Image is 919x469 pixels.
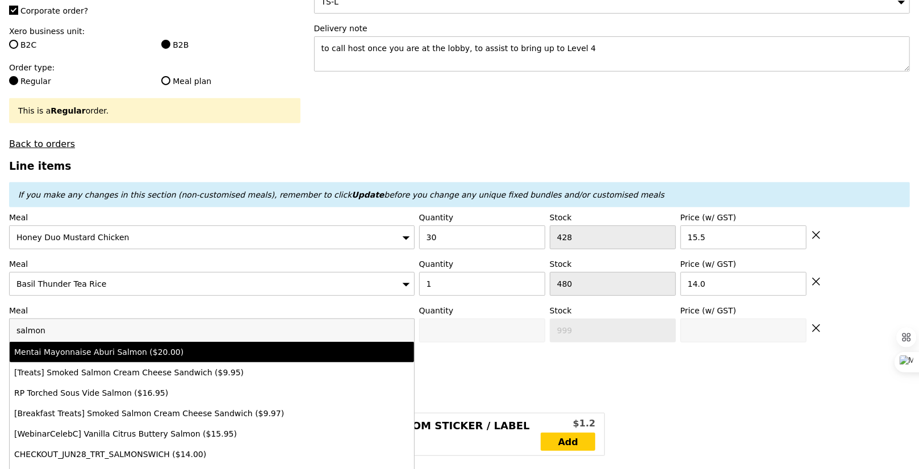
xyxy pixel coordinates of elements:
div: RP Torched Sous Vide Salmon ($16.95) [14,387,311,399]
label: Regular [9,76,148,87]
a: Add [541,433,595,451]
b: Update [352,190,384,199]
h3: Line items [9,160,910,172]
div: [Breakfast Treats] Smoked Salmon Cream Cheese Sandwich ($9.97) [14,408,311,419]
label: Delivery note [314,23,910,34]
input: Corporate order? [9,6,18,15]
div: [Treats] Smoked Salmon Cream Cheese Sandwich ($9.95) [14,367,311,378]
div: This is a order. [18,105,291,116]
label: Stock [550,258,676,270]
b: Regular [51,106,85,115]
label: Quantity [419,258,545,270]
label: Meal [9,305,415,316]
label: Xero business unit: [9,26,300,37]
label: Price (w/ GST) [680,258,807,270]
label: Price (w/ GST) [680,305,807,316]
h4: Unique Fixed Bundles [9,375,910,386]
span: Honey Duo Mustard Chicken [16,233,129,242]
em: If you make any changes in this section (non-customised meals), remember to click before you chan... [18,190,665,199]
label: Meal [9,212,415,223]
label: Meal plan [161,76,300,87]
a: Back to orders [9,139,75,149]
div: Mentai Mayonnaise Aburi Salmon ($20.00) [14,346,311,358]
label: B2B [161,39,300,51]
label: B2C [9,39,148,51]
div: [WebinarCelebC] Vanilla Citrus Buttery Salmon ($15.95) [14,428,311,439]
label: Order type: [9,62,300,73]
div: CHECKOUT_JUN28_TRT_SALMONSWICH ($14.00) [14,449,311,460]
span: Basil Thunder Tea Rice [16,279,106,288]
label: Stock [550,212,676,223]
div: $1.2 [541,417,595,430]
label: Stock [550,305,676,316]
input: B2C [9,40,18,49]
input: Meal plan [161,76,170,85]
input: B2B [161,40,170,49]
label: Price (w/ GST) [680,212,807,223]
label: Meal [9,258,415,270]
input: Regular [9,76,18,85]
label: Quantity [419,305,545,316]
label: Quantity [419,212,545,223]
span: Corporate order? [20,6,88,15]
div: [Add on] Custom Sticker / Label [324,418,541,451]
